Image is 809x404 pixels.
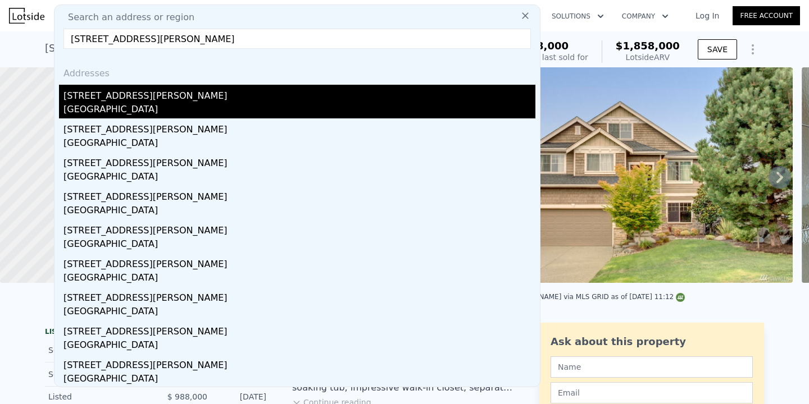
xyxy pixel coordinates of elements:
div: [GEOGRAPHIC_DATA] [63,338,535,354]
div: [GEOGRAPHIC_DATA] [63,170,535,186]
input: Email [551,382,753,403]
div: [STREET_ADDRESS] , [GEOGRAPHIC_DATA] , WA 98059 [45,40,316,56]
div: [GEOGRAPHIC_DATA] [63,136,535,152]
div: Listed [48,391,148,402]
div: [GEOGRAPHIC_DATA] [63,204,535,219]
a: Log In [682,10,733,21]
div: [GEOGRAPHIC_DATA] [63,237,535,253]
img: Sale: 149052609 Parcel: 97784853 [514,67,793,283]
div: [STREET_ADDRESS][PERSON_NAME] [63,320,535,338]
div: [DATE] [216,391,266,402]
span: $1,858,000 [616,40,680,52]
div: [STREET_ADDRESS][PERSON_NAME] [63,118,535,136]
div: Sold [48,343,148,357]
input: Enter an address, city, region, neighborhood or zip code [63,29,531,49]
div: [STREET_ADDRESS][PERSON_NAME] [63,253,535,271]
div: [STREET_ADDRESS][PERSON_NAME] [63,354,535,372]
div: [STREET_ADDRESS][PERSON_NAME] [63,287,535,305]
div: [GEOGRAPHIC_DATA] [63,103,535,118]
div: Lotside ARV [616,52,680,63]
div: [STREET_ADDRESS][PERSON_NAME] [63,219,535,237]
div: [STREET_ADDRESS][PERSON_NAME] [63,85,535,103]
span: $ 988,000 [167,392,207,401]
div: LISTING & SALE HISTORY [45,327,270,338]
button: SAVE [698,39,737,59]
div: [GEOGRAPHIC_DATA] [63,271,535,287]
div: Ask about this property [551,334,753,350]
div: [STREET_ADDRESS][PERSON_NAME] [63,186,535,204]
button: Show Options [742,38,764,61]
div: [STREET_ADDRESS][PERSON_NAME] [63,152,535,170]
div: Sold [48,367,148,382]
div: Off Market, last sold for [496,52,588,63]
span: Search an address or region [59,11,194,24]
input: Name [551,356,753,378]
img: Lotside [9,8,44,24]
img: NWMLS Logo [676,293,685,302]
div: [GEOGRAPHIC_DATA] [63,305,535,320]
a: Free Account [733,6,800,25]
div: [GEOGRAPHIC_DATA] [63,372,535,388]
button: Company [613,6,678,26]
button: Solutions [543,6,613,26]
div: Addresses [59,58,535,85]
span: $888,000 [516,40,569,52]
